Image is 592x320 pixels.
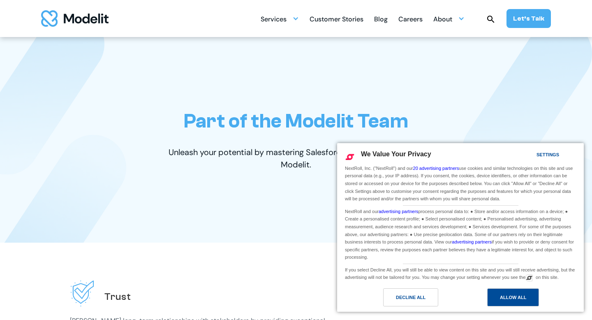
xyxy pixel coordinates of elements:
a: Decline All [342,288,460,311]
h2: Trust [104,290,131,303]
a: Let’s Talk [506,9,551,28]
div: Decline All [396,293,425,302]
div: If you select Decline All, you will still be able to view content on this site and you will still... [343,264,578,282]
a: Customer Stories [310,11,363,27]
a: Allow All [460,288,579,311]
a: advertising partners [379,209,419,214]
a: advertising partners [452,239,492,244]
div: NextRoll, Inc. ("NextRoll") and our use cookies and similar technologies on this site and use per... [343,164,578,204]
a: Blog [374,11,388,27]
div: About [433,11,465,27]
div: About [433,12,452,28]
div: Services [261,11,299,27]
a: home [41,10,109,27]
h1: Part of the Modelit Team [184,109,408,133]
div: Allow All [500,293,526,302]
img: modelit logo [41,10,109,27]
a: Settings [522,148,542,163]
div: NextRoll and our process personal data to: ● Store and/or access information on a device; ● Creat... [343,206,578,262]
div: Services [261,12,287,28]
div: Careers [398,12,423,28]
div: Settings [536,150,559,159]
span: We Value Your Privacy [361,151,431,158]
a: 20 advertising partners [413,166,459,171]
a: Careers [398,11,423,27]
p: Unleash your potential by mastering Salesforce and technology with Modelit. [154,146,438,171]
div: Blog [374,12,388,28]
div: Let’s Talk [513,14,544,23]
div: Customer Stories [310,12,363,28]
